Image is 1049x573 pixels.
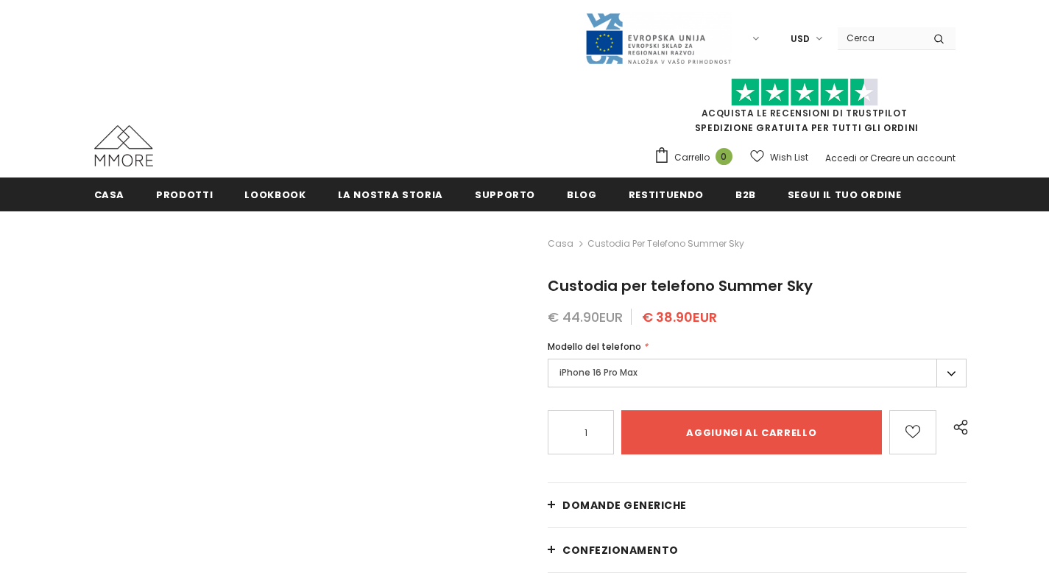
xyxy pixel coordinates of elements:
input: Aggiungi al carrello [621,410,882,454]
span: Custodia per telefono Summer Sky [587,235,744,253]
span: La nostra storia [338,188,443,202]
a: Javni Razpis [584,32,732,44]
a: Accedi [825,152,857,164]
span: Carrello [674,150,710,165]
a: Acquista le recensioni di TrustPilot [702,107,908,119]
span: Modello del telefono [548,340,641,353]
a: Domande generiche [548,483,967,527]
input: Search Site [838,27,922,49]
span: Restituendo [629,188,704,202]
img: Javni Razpis [584,12,732,66]
a: Prodotti [156,177,213,211]
span: USD [791,32,810,46]
span: Domande generiche [562,498,687,513]
span: CONFEZIONAMENTO [562,543,679,558]
img: Casi MMORE [94,125,153,166]
a: Creare un account [870,152,956,164]
span: € 38.90EUR [642,308,717,326]
span: B2B [735,188,756,202]
span: 0 [716,148,732,165]
a: CONFEZIONAMENTO [548,528,967,572]
a: supporto [475,177,535,211]
a: Wish List [750,144,808,170]
a: B2B [735,177,756,211]
a: Casa [548,235,573,253]
span: Lookbook [244,188,305,202]
span: € 44.90EUR [548,308,623,326]
a: Casa [94,177,125,211]
a: La nostra storia [338,177,443,211]
span: SPEDIZIONE GRATUITA PER TUTTI GLI ORDINI [654,85,956,134]
label: iPhone 16 Pro Max [548,359,967,387]
span: Casa [94,188,125,202]
a: Restituendo [629,177,704,211]
a: Carrello 0 [654,147,740,169]
a: Blog [567,177,597,211]
span: Custodia per telefono Summer Sky [548,275,813,296]
a: Lookbook [244,177,305,211]
a: Segui il tuo ordine [788,177,901,211]
span: Wish List [770,150,808,165]
span: Segui il tuo ordine [788,188,901,202]
img: Fidati di Pilot Stars [731,78,878,107]
span: Prodotti [156,188,213,202]
span: Blog [567,188,597,202]
span: supporto [475,188,535,202]
span: or [859,152,868,164]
